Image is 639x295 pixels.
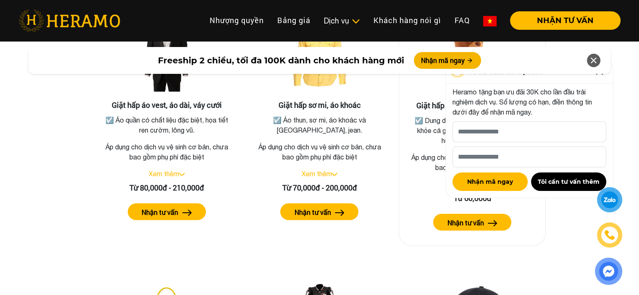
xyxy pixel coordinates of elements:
[452,172,528,191] button: Nhận mã ngay
[255,115,385,135] p: ☑️ Áo thun, sơ mi, áo khoác và [GEOGRAPHIC_DATA], jean.
[331,172,337,176] img: arrow_down.svg
[253,141,387,162] p: Áp dụng cho dịch vụ vệ sinh cơ bản, chưa bao gồm phụ phí đặc biệt
[406,214,539,230] a: Nhận tư vấn arrow
[18,10,120,31] img: heramo-logo.png
[598,224,621,246] a: phone-icon
[351,17,360,26] img: subToggleIcon
[510,11,621,30] button: NHẬN TƯ VẤN
[102,115,232,135] p: ☑️ Áo quần có chất liệu đặc biệt, họa tiết ren cườm, lông vũ.
[149,170,179,177] a: Xem thêm
[100,141,234,162] p: Áp dụng cho dịch vụ vệ sinh cơ bản, chưa bao gồm phụ phí đặc biệt
[433,214,511,230] button: Nhận tư vấn
[406,101,539,110] h3: Giặt hấp chăn mền, thú nhồi bông
[406,152,539,172] p: Áp dụng cho dịch vụ vệ sinh cơ bản, chưa bao gồm phụ phí đặc biệt
[503,17,621,24] a: NHẬN TƯ VẤN
[100,100,234,110] h3: Giặt hấp áo vest, áo dài, váy cưới
[128,203,206,220] button: Nhận tư vấn
[182,209,192,216] img: arrow
[605,230,615,240] img: phone-icon
[324,15,360,26] div: Dịch vụ
[271,11,317,29] a: Bảng giá
[301,170,331,177] a: Xem thêm
[280,203,358,220] button: Nhận tư vấn
[158,54,404,67] span: Freeship 2 chiều, tối đa 100K dành cho khách hàng mới
[100,203,234,220] a: Nhận tư vấn arrow
[142,207,178,217] label: Nhận tư vấn
[253,203,387,220] a: Nhận tư vấn arrow
[448,11,476,29] a: FAQ
[531,172,606,191] button: Tôi cần tư vấn thêm
[100,182,234,193] div: Từ 80,000đ - 210,000đ
[253,182,387,193] div: Từ 70,000đ - 200,000đ
[203,11,271,29] a: Nhượng quyền
[179,172,185,176] img: arrow_down.svg
[253,100,387,110] h3: Giặt hấp sơ mi, áo khoác
[408,115,537,145] p: ☑️ Dung dịch giặt khô an toàn cho sức khỏe cả gia đình, sạch sâu diệt khuẩn, hương thơm dễ chịu.
[483,16,497,26] img: vn-flag.png
[452,87,606,117] p: Heramo tặng bạn ưu đãi 30K cho lần đầu trải nghiệm dịch vụ. Số lượng có hạn, điền thông tin dưới ...
[335,209,344,216] img: arrow
[488,220,497,226] img: arrow
[367,11,448,29] a: Khách hàng nói gì
[294,207,331,217] label: Nhận tư vấn
[414,52,481,69] button: Nhận mã ngay
[406,192,539,204] div: Từ 60,000đ
[447,217,484,227] label: Nhận tư vấn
